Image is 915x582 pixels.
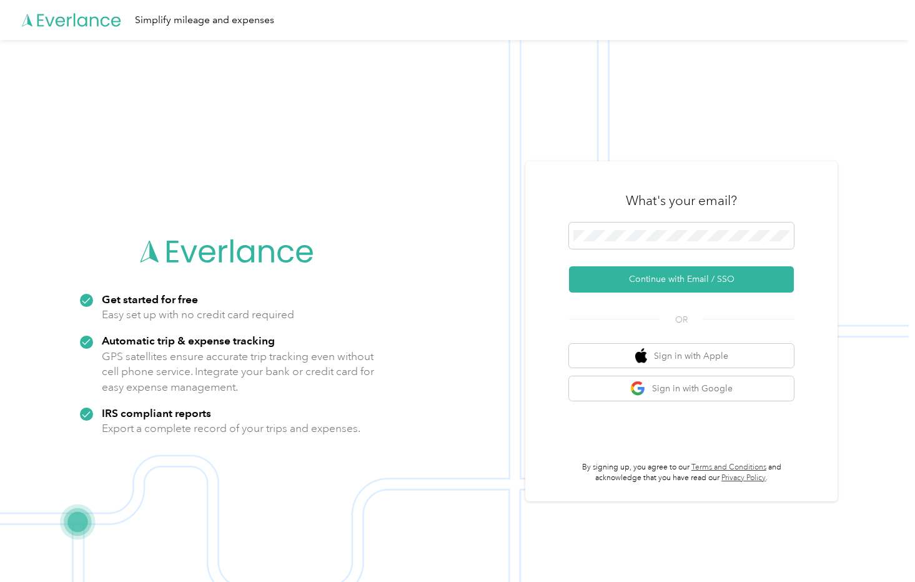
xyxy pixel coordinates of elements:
iframe: Everlance-gr Chat Button Frame [845,512,915,582]
p: By signing up, you agree to our and acknowledge that you have read our . [569,462,794,484]
div: Simplify mileage and expenses [135,13,274,28]
button: Continue with Email / SSO [569,266,794,293]
a: Terms and Conditions [691,463,766,472]
button: google logoSign in with Google [569,376,794,401]
span: OR [660,313,703,326]
button: apple logoSign in with Apple [569,344,794,368]
p: Easy set up with no credit card required [102,307,294,323]
strong: Automatic trip & expense tracking [102,334,275,347]
h3: What's your email? [626,192,737,209]
img: apple logo [635,348,648,364]
p: Export a complete record of your trips and expenses. [102,421,360,436]
p: GPS satellites ensure accurate trip tracking even without cell phone service. Integrate your bank... [102,349,375,395]
strong: Get started for free [102,293,198,306]
strong: IRS compliant reports [102,406,211,419]
img: google logo [630,381,646,396]
a: Privacy Policy [721,473,766,483]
